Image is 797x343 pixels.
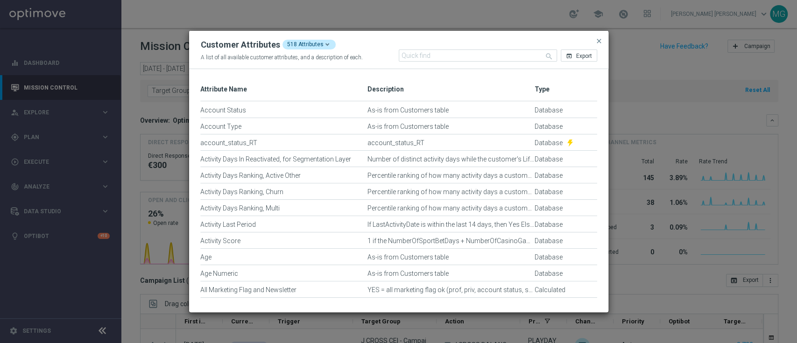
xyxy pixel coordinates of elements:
div: Press SPACE to select this row. [200,232,597,249]
div: Press SPACE to select this row. [200,134,597,151]
span: Database [535,172,563,180]
div: Percentile ranking of how many activity days a customer has, for the 'Active Other' Lifecyclestage [367,172,535,188]
span: Export [576,53,592,59]
div: Type [535,123,563,131]
div: Type [535,106,563,114]
img: Realtime attribute [563,139,573,147]
div: Press SPACE to select this row. [200,167,597,183]
div: Type [535,155,563,163]
div: YES = all marketing flag ok (prof, priv, account status, self excl, fraud, newslett) NO NEWSLETTE... [367,286,535,302]
div: Activity Days Ranking, Active Other [200,172,367,188]
i: open_in_browser [566,53,572,59]
div: Press SPACE to select this row. [200,151,597,167]
div: Activity Score [200,237,367,253]
span: Database [535,221,563,229]
div: As-is from Customers table [367,106,535,122]
div: Press SPACE to select this row. [200,183,597,200]
span: Database [535,106,563,114]
div: Percentile ranking of how many activity days a customer has, for the 'Churn' Lifecyclestage [367,188,535,204]
div: Age [200,253,367,269]
div: Press SPACE to select this row. [200,281,597,298]
div: If LastActivityDate is within the last 14 days, then Yes Else No [367,221,535,237]
span: Database [535,253,563,261]
div: Press SPACE to select this row. [200,200,597,216]
span: Attribute Name [200,85,247,93]
span: Database [535,270,563,278]
span: Database [535,204,563,212]
div: Type [535,188,563,196]
div: Press SPACE to select this row. [200,265,597,281]
div: Activity Last Period [200,221,367,237]
span: Description [367,85,404,93]
div: Type [535,237,563,245]
div: Press SPACE to select this row. [200,118,597,134]
div: account_status_RT [200,139,367,155]
div: Type [535,204,563,212]
button: open_in_browser Export [561,49,597,62]
div: account_status_RT [367,139,535,155]
div: Account Status [200,106,367,122]
span: Database [535,237,563,245]
div: As-is from Customers table [367,270,535,286]
div: Number of distinct activity days while the customer's LifecycleStage = 'Reactivated' If the numbe... [367,155,535,171]
input: Quick find [399,49,557,62]
div: 518 Attributes [282,40,336,49]
div: Press SPACE to select this row. [200,249,597,265]
div: Press SPACE to select this row. [200,298,597,314]
i: search [545,52,553,61]
div: Type [535,221,563,229]
span: Calculated [535,286,565,294]
div: Activity Days Ranking, Churn [200,188,367,204]
span: Database [535,188,563,196]
div: Press SPACE to select this row. [200,216,597,232]
span: Type [535,85,550,93]
div: Press SPACE to select this row. [200,102,597,118]
div: All Marketing Flag and Newsletter [200,286,367,302]
div: Age Numeric [200,270,367,286]
div: Type [535,270,563,278]
div: Customer Attributes [201,40,280,50]
div: As-is from Customers table [367,123,535,139]
span: Database [535,155,563,163]
div: 1 if the NumberOfSportBetDays + NumberOfCasinoGameDays + NumberOfLotteryPurchaseDays > 0, 0 other... [367,237,535,253]
div: Type [535,286,565,294]
span: Database [535,139,563,147]
div: Account Type [200,123,367,139]
div: Activity Days In Reactivated, for Segmentation Layer [200,155,367,171]
div: Type [535,253,563,261]
div: As-is from Customers table [367,253,535,269]
div: Type [535,172,563,180]
div: Activity Days Ranking, Multi [200,204,367,220]
div: A list of all available customer attributes, and a description of each. [201,54,399,62]
span: Database [535,123,563,131]
div: Type [535,139,573,147]
span: close [595,37,603,45]
div: Percentile ranking of how many activity days a customer has, for the 'Multi' Lifecyclestage [367,204,535,220]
